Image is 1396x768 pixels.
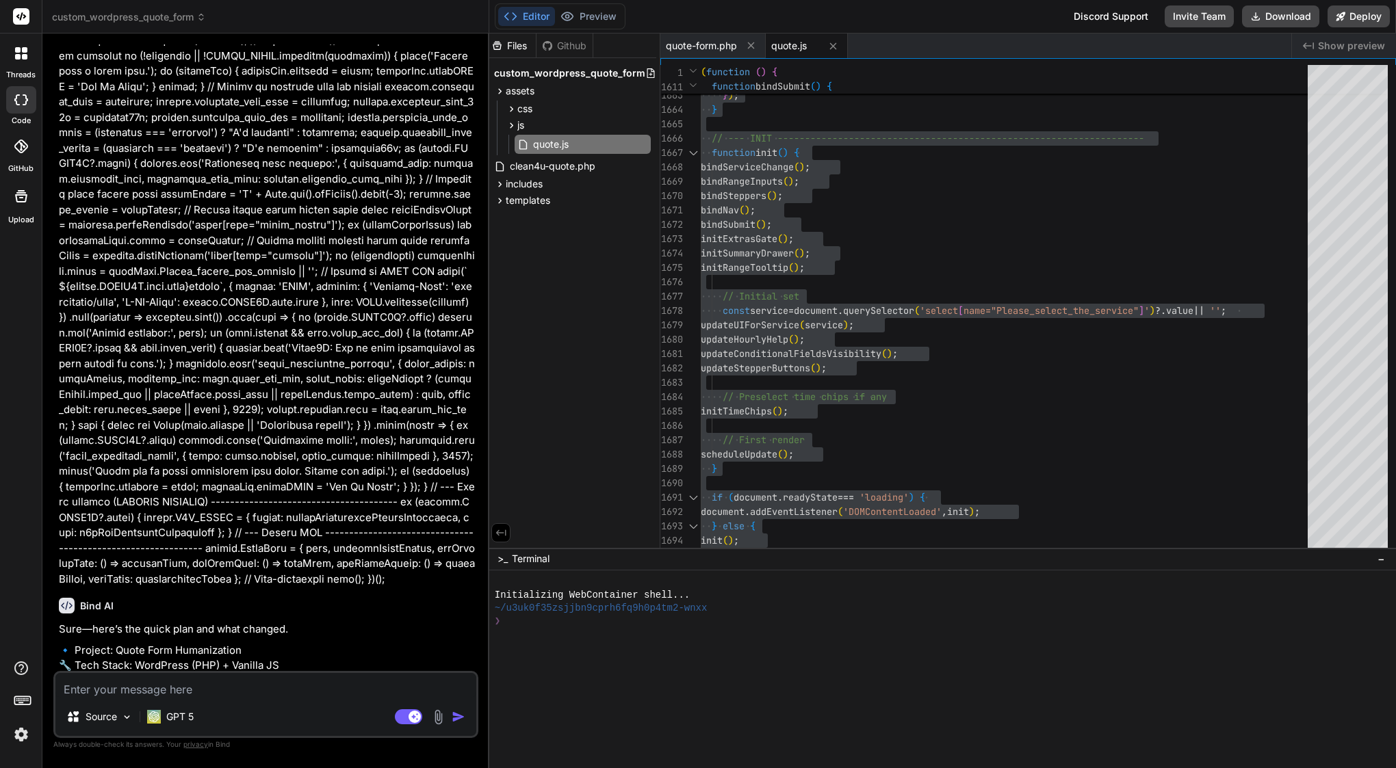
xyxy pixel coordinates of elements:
span: '' [1210,304,1221,317]
span: css [517,102,532,116]
span: document [701,505,745,518]
span: ) [799,161,805,173]
span: clean4u-quote.php [508,158,597,174]
span: . [838,304,843,317]
div: 1667 [660,146,683,160]
span: // Initial set [723,290,799,302]
div: 1671 [660,203,683,217]
span: ) [772,189,777,202]
span: ~/u3uk0f35zsjjbn9cprh6fq9h0p4tm2-wnxx [495,602,708,615]
span: name="Please_select_the_service" [964,304,1139,317]
div: 1669 [660,174,683,189]
span: ( [810,362,816,374]
span: ' [1144,304,1150,317]
span: document [734,491,777,503]
div: 1689 [660,462,683,476]
span: 1611 [660,80,683,94]
div: 1663 [660,88,683,103]
span: ; [777,189,783,202]
label: code [12,115,31,127]
span: ?. [1155,304,1166,317]
span: readyState [783,491,838,503]
span: ( [739,204,745,216]
span: ; [788,448,794,460]
span: bindRangeInputs [701,175,783,187]
span: [ [958,304,964,317]
span: templates [506,194,550,207]
span: 'select [920,304,958,317]
span: assets [506,84,534,98]
span: bindServiceChange [701,161,794,173]
span: ( [777,233,783,245]
button: Editor [498,7,555,26]
span: ) [783,448,788,460]
span: initExtrasGate [701,233,777,245]
span: init [701,534,723,546]
label: threads [6,69,36,81]
span: = [788,304,794,317]
div: 1676 [660,275,683,289]
p: Source [86,710,117,724]
div: Click to collapse the range. [684,490,702,505]
span: ) [788,175,794,187]
button: Deploy [1328,5,1390,27]
div: 1672 [660,217,683,232]
img: icon [452,710,465,724]
span: document [794,304,838,317]
span: === [838,491,854,503]
div: 1682 [660,361,683,375]
span: quote.js [532,136,570,153]
span: includes [506,177,543,191]
div: 1665 [660,117,683,131]
span: ; [799,333,805,345]
span: ) [783,146,788,159]
span: ( [701,66,706,78]
div: Files [486,39,536,53]
span: else [723,520,745,532]
span: . [777,491,783,503]
span: ; [974,505,980,518]
span: ; [750,204,755,216]
label: GitHub [8,163,34,174]
span: >_ [497,552,508,566]
div: 1691 [660,490,683,505]
span: ) [794,261,799,274]
span: ) [761,218,766,230]
span: ; [821,362,827,374]
div: 1674 [660,246,683,261]
span: ( [838,505,843,518]
h6: Bind AI [80,599,114,613]
img: attachment [430,709,446,725]
span: if [712,491,723,503]
span: updateUIForService [701,319,799,331]
span: scheduleUpdate [701,448,777,460]
span: ; [849,319,854,331]
p: Sure—here’s the quick plan and what changed. [59,622,476,637]
span: initSummaryDrawer [701,247,794,259]
span: ; [805,161,810,173]
div: 1694 [660,533,683,548]
div: 1673 [660,232,683,246]
span: service [750,304,788,317]
span: addEventListener [750,505,838,518]
span: ) [777,405,783,417]
span: Initializing WebContainer shell... [495,589,690,602]
p: Always double-check its answers. Your in Bind [53,738,478,751]
div: 1680 [660,332,683,347]
span: } [712,103,717,116]
span: initTimeChips [701,405,772,417]
span: ) [728,534,734,546]
span: . [745,505,750,518]
img: GPT 5 [147,710,161,724]
span: ( [914,304,920,317]
span: init [947,505,969,518]
div: 1685 [660,404,683,419]
img: settings [10,723,33,746]
span: } [723,89,728,101]
span: updateStepperButtons [701,362,810,374]
span: || [1193,304,1204,317]
span: ] [1139,304,1144,317]
button: − [1375,548,1388,570]
span: ; [766,218,772,230]
span: updateHourlyHelp [701,333,788,345]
